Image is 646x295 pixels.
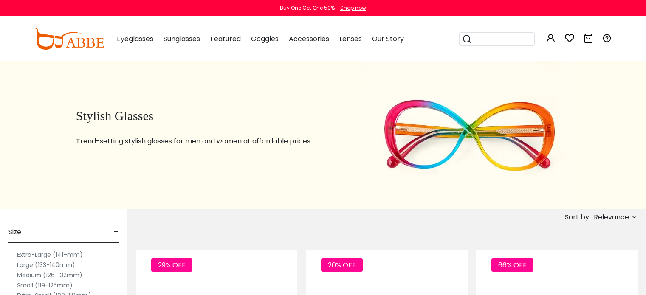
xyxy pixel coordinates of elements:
span: Featured [210,34,241,44]
span: - [113,222,119,242]
h1: Stylish Glasses [76,108,340,124]
img: stylish glasses [361,61,577,209]
label: Extra-Large (141+mm) [17,250,83,260]
img: abbeglasses.com [34,28,104,50]
span: Sunglasses [164,34,200,44]
span: Goggles [251,34,279,44]
div: Buy One Get One 50% [280,4,335,12]
span: 20% OFF [321,258,363,272]
span: Sort by: [565,212,590,222]
span: Eyeglasses [117,34,153,44]
div: Shop now [340,4,366,12]
a: Shop now [336,4,366,11]
span: Size [8,222,21,242]
span: 66% OFF [491,258,533,272]
span: Our Story [372,34,404,44]
span: Relevance [594,210,629,225]
span: Lenses [339,34,362,44]
p: Trend-setting stylish glasses for men and women at affordable prices. [76,136,340,146]
label: Large (133-140mm) [17,260,75,270]
label: Medium (126-132mm) [17,270,82,280]
span: Accessories [289,34,329,44]
label: Small (119-125mm) [17,280,73,290]
span: 29% OFF [151,258,192,272]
